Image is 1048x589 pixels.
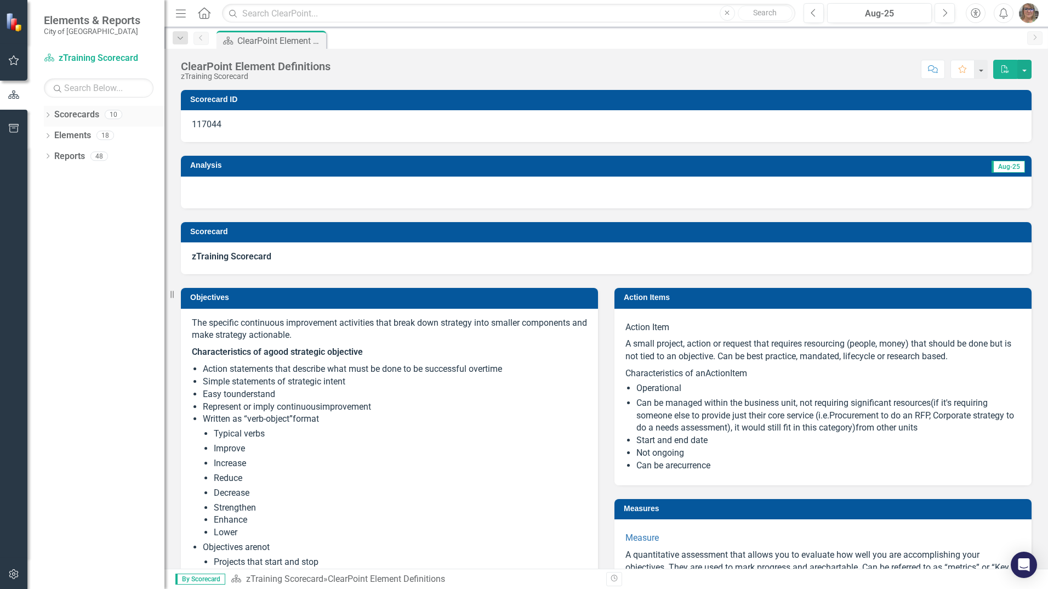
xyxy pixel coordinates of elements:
[190,293,593,302] h3: Objectives
[625,338,1011,361] span: A small project, action or request that requires resourcing (people, money) that should be done b...
[328,574,445,584] div: ClearPoint Element Definitions
[44,27,140,36] small: City of [GEOGRAPHIC_DATA]
[214,514,587,526] li: Enhance
[214,428,587,440] li: Typical verbs
[90,151,108,161] div: 48
[827,3,932,23] button: Aug-25
[624,293,1026,302] h3: Action Items
[190,228,1026,236] h3: Scorecard
[738,5,793,21] button: Search
[214,526,587,539] li: Lower
[636,383,681,393] span: Operational
[214,488,249,498] span: Decrease
[190,95,1026,104] h3: Scorecard ID
[214,473,242,483] span: Reduce
[214,502,256,513] span: Strengthen
[485,364,502,374] span: time
[54,129,91,142] a: Elements
[44,52,153,65] a: zTraining Scorecard
[44,78,153,98] input: Search Below...
[237,34,323,48] div: ClearPoint Element Definitions
[181,72,331,81] div: zTraining Scorecard
[625,550,979,573] span: A quantitative assessment that allows you to evaluate how well you are accomplishing your objecti...
[231,389,275,399] span: understand
[1019,3,1039,23] img: Rosaline Wood
[214,458,246,468] span: Increase
[343,376,345,387] span: t
[625,368,705,378] span: Characteristics of an
[636,398,988,421] span: if it's requiring someone else to provide just their core service (
[181,60,331,72] div: ClearPoint Element Definitions
[822,562,858,573] span: chartable
[203,414,293,424] span: Written as “verb-object”
[181,110,1032,142] div: 117044
[320,401,371,412] span: improvement
[105,110,122,120] div: 10
[293,414,319,424] span: format
[203,542,257,552] span: Objectives are
[192,318,587,341] span: The specific continuous improvement activities that break down strategy into smaller components a...
[831,7,928,20] div: Aug-25
[636,448,684,458] span: Not ongoing
[54,109,99,121] a: Scorecards
[214,569,587,581] li: Deliverables
[711,368,730,378] span: ction
[730,368,732,378] span: I
[214,443,245,454] span: Improve
[5,13,25,32] img: ClearPoint Strategy
[269,347,363,357] strong: good strategic objective
[257,542,267,552] span: no
[818,410,829,421] span: i.e.
[203,364,485,374] span: Action statements that describe what must be done to be successful over
[222,4,795,23] input: Search ClearPoint...
[856,422,918,433] span: from other units
[636,398,931,408] span: Can be managed within the business unit, not requiring significant resources
[192,251,271,262] strong: zTraining Scorecard
[705,368,711,378] span: A
[190,161,589,169] h3: Analysis
[624,505,1026,513] h3: Measures
[96,131,114,140] div: 18
[175,574,225,585] span: By Scorecard
[636,460,670,471] span: Can be a
[636,435,708,445] span: Start and end date
[246,574,323,584] a: zTraining Scorecard
[44,14,140,27] span: Elements & Reports
[203,401,320,412] span: Represent or imply continuous
[203,389,231,399] span: Easy to
[1011,552,1037,578] div: Open Intercom Messenger
[214,556,587,569] li: Projects that start and stop
[267,542,270,552] span: t
[753,8,777,17] span: Search
[231,573,598,586] div: »
[203,376,343,387] span: Simple statements of strategic inten
[992,161,1025,173] span: Aug-25
[732,368,747,378] span: tem
[625,322,669,332] span: Action Item
[931,398,933,408] span: (
[54,150,85,163] a: Reports
[670,460,710,471] span: recurrence
[625,533,659,543] a: Measure
[192,347,269,357] strong: Characteristics of a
